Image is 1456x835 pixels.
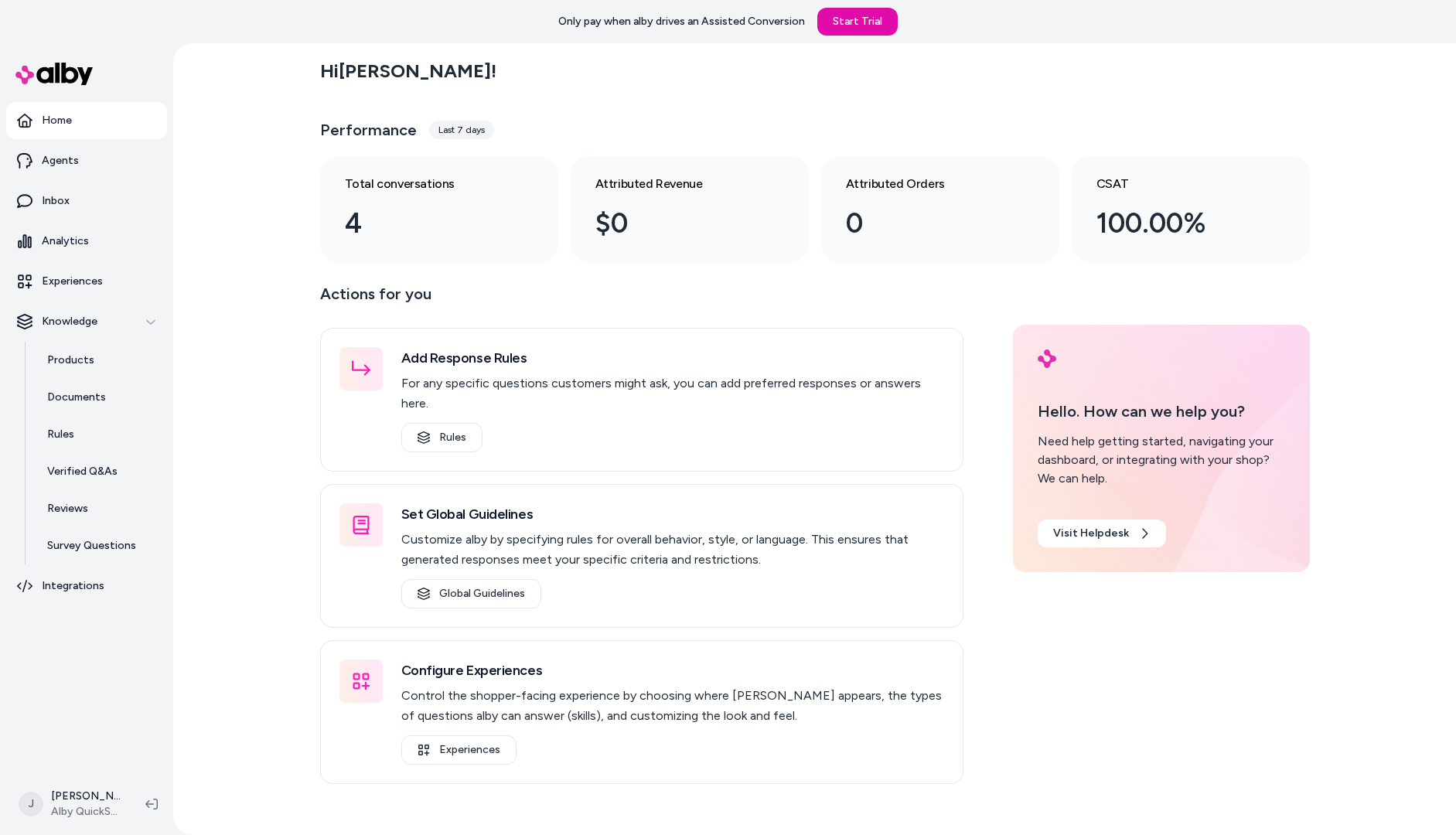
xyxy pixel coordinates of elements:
h3: Set Global Guidelines [401,503,944,525]
p: Survey Questions [47,538,136,554]
div: 100.00% [1096,203,1260,244]
img: alby Logo [1038,349,1056,368]
a: Survey Questions [32,527,167,564]
p: Analytics [42,233,89,249]
p: Knowledge [42,314,97,329]
a: Global Guidelines [401,579,541,608]
a: Verified Q&As [32,453,167,490]
div: 0 [846,203,1010,244]
img: alby Logo [15,63,93,85]
p: Home [42,113,72,128]
p: Products [47,353,94,368]
a: Documents [32,379,167,416]
div: 4 [345,203,509,244]
p: Documents [47,390,106,405]
a: Analytics [6,223,167,260]
a: Attributed Revenue $0 [571,156,809,263]
p: Agents [42,153,79,169]
h3: Attributed Revenue [595,175,759,193]
p: Only pay when alby drives an Assisted Conversion [558,14,805,29]
p: [PERSON_NAME] [51,789,121,804]
p: Actions for you [320,281,963,319]
p: Rules [47,427,74,442]
a: Rules [401,423,482,452]
p: For any specific questions customers might ask, you can add preferred responses or answers here. [401,373,944,414]
p: Verified Q&As [47,464,118,479]
button: J[PERSON_NAME]Alby QuickStart Store [9,779,133,829]
a: Attributed Orders 0 [821,156,1059,263]
a: Agents [6,142,167,179]
p: Control the shopper-facing experience by choosing where [PERSON_NAME] appears, the types of quest... [401,686,944,726]
h3: Configure Experiences [401,659,944,681]
a: Total conversations 4 [320,156,558,263]
p: Reviews [47,501,88,516]
button: Knowledge [6,303,167,340]
div: Last 7 days [429,121,494,139]
div: $0 [595,203,759,244]
div: Need help getting started, navigating your dashboard, or integrating with your shop? We can help. [1038,432,1285,488]
h2: Hi [PERSON_NAME] ! [320,60,496,83]
a: Rules [32,416,167,453]
a: CSAT 100.00% [1072,156,1310,263]
p: Hello. How can we help you? [1038,400,1285,423]
a: Home [6,102,167,139]
a: Start Trial [817,8,898,36]
p: Integrations [42,578,104,594]
p: Inbox [42,193,70,209]
span: Alby QuickStart Store [51,804,121,820]
h3: Performance [320,119,417,141]
a: Integrations [6,567,167,605]
h3: CSAT [1096,175,1260,193]
a: Experiences [6,263,167,300]
a: Reviews [32,490,167,527]
p: Experiences [42,274,103,289]
span: J [19,792,43,816]
h3: Attributed Orders [846,175,1010,193]
a: Experiences [401,735,517,765]
a: Products [32,342,167,379]
a: Visit Helpdesk [1038,520,1166,547]
p: Customize alby by specifying rules for overall behavior, style, or language. This ensures that ge... [401,530,944,570]
h3: Add Response Rules [401,347,944,369]
h3: Total conversations [345,175,509,193]
a: Inbox [6,182,167,220]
